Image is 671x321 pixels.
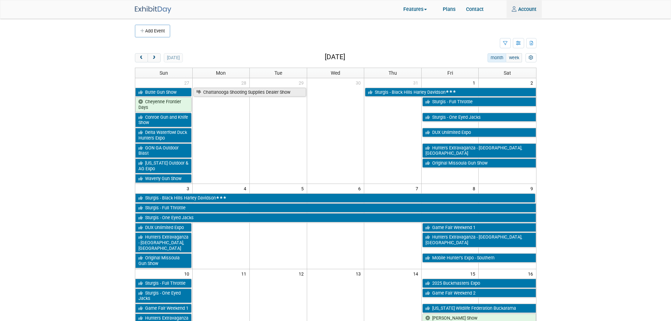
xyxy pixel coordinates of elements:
a: DUX Unlimited Expo [422,128,536,137]
span: Wed [331,70,340,76]
a: DUX Unlimited Expo [135,223,192,232]
a: Account [507,0,542,18]
span: 9 [530,184,536,193]
a: Sturgis - One Eyed Jacks [422,113,536,122]
span: 7 [415,184,421,193]
a: 2025 Buckmasters Expo [422,279,536,288]
a: GON GA Outdoor Blast [135,143,192,158]
a: Sturgis - Full Throttle [422,97,536,106]
span: 29 [298,78,307,87]
span: 31 [412,78,421,87]
button: month [487,53,506,62]
span: 12 [298,269,307,278]
a: Conroe Gun and Knife Show [135,113,192,127]
a: Contact [461,0,489,18]
span: 3 [186,184,192,193]
span: 1 [472,78,478,87]
a: [US_STATE] Wildlife Federation Buckarama [422,304,536,313]
a: Sturgis - Black Hills Harley Davidson [135,193,535,203]
span: 8 [472,184,478,193]
a: Mobile Hunter’s Expo - Southern [422,253,536,263]
a: Delta Waterfowl Duck Hunters Expo [135,128,192,142]
span: 15 [470,269,478,278]
a: Game Fair Weekend 1 [422,223,536,232]
button: myCustomButton [526,53,536,62]
span: 28 [241,78,249,87]
span: 6 [358,184,364,193]
a: Hunters Extravaganza - [GEOGRAPHIC_DATA], [GEOGRAPHIC_DATA] [135,233,192,253]
a: Sturgis - One Eyed Jacks [135,289,192,303]
a: Butte Gun Show [135,88,192,97]
a: Original Missoula Gun Show [422,159,536,168]
i: Personalize Calendar [529,56,533,60]
a: Sturgis - One Eyed Jacks [135,213,536,222]
span: Thu [389,70,397,76]
a: Features [398,1,437,18]
span: Sat [504,70,511,76]
button: [DATE] [164,53,182,62]
span: 16 [527,269,536,278]
span: 11 [241,269,249,278]
span: Sun [160,70,168,76]
a: Hunters Extravaganza - [GEOGRAPHIC_DATA], [GEOGRAPHIC_DATA] [422,233,536,247]
h2: [DATE] [325,53,345,61]
span: 10 [184,269,192,278]
span: 2 [530,78,536,87]
a: [US_STATE] Outdoor & AG Expo [135,159,192,173]
a: Hunters Extravaganza - [GEOGRAPHIC_DATA], [GEOGRAPHIC_DATA] [422,143,536,158]
a: Plans [437,0,461,18]
a: Sturgis - Full Throttle [135,203,536,212]
img: ExhibitDay [135,6,171,13]
span: 14 [412,269,421,278]
span: Fri [447,70,453,76]
button: prev [135,53,148,62]
a: Chattanooga Shooting Supplies Dealer Show [193,88,306,97]
a: Cheyenne Frontier Days [135,97,192,112]
a: Game Fair Weekend 1 [135,304,192,313]
span: 27 [184,78,192,87]
span: 13 [355,269,364,278]
a: Sturgis - Full Throttle [135,279,192,288]
button: next [148,53,161,62]
span: Mon [216,70,226,76]
button: Add Event [135,25,170,37]
span: 30 [355,78,364,87]
span: 4 [243,184,249,193]
a: Sturgis - Black Hills Harley Davidson [365,88,536,97]
a: Waverly Gun Show [135,174,192,183]
a: Game Fair Weekend 2 [422,289,536,298]
button: week [506,53,522,62]
span: Tue [274,70,282,76]
span: 5 [300,184,307,193]
a: Original Missoula Gun Show [135,253,192,268]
